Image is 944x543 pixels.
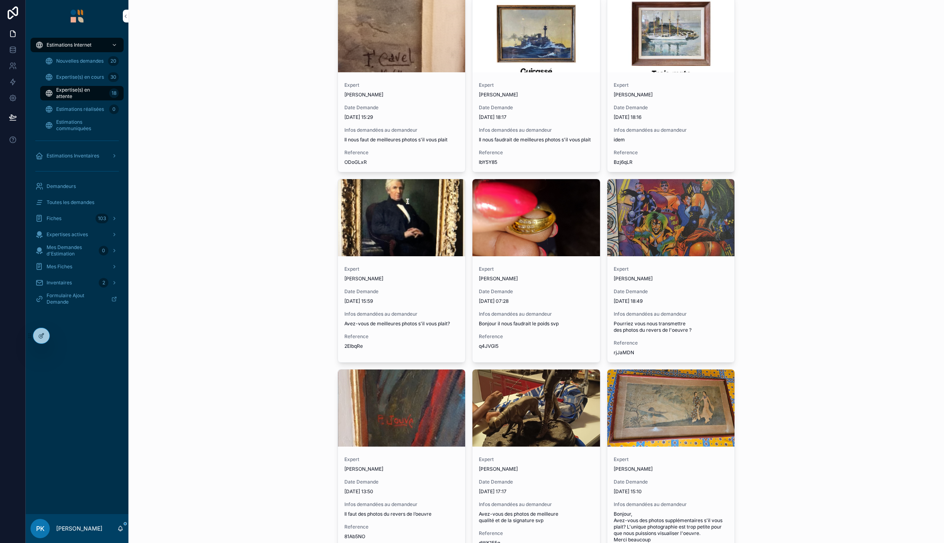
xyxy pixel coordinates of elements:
span: 2ElbqRe [344,343,459,349]
span: Expert [479,266,594,272]
span: Estimations réalisées [56,106,104,112]
span: Inventaires [47,280,72,286]
a: Expert[PERSON_NAME]Date Demande[DATE] 07:28Infos demandées au demandeurBonjour il nous faudrait l... [472,179,600,363]
span: [DATE] 18:16 [614,114,728,120]
span: Reference [344,149,459,156]
span: Expert [344,266,459,272]
span: Infos demandées au demandeur [479,127,594,133]
span: Reference [614,340,728,346]
span: [PERSON_NAME] [344,92,383,98]
a: Fiches103 [31,211,124,226]
span: Expertise(s) en attente [56,87,106,100]
a: Mes Demandes d'Estimation0 [31,243,124,258]
span: Nouvelles demandes [56,58,104,64]
a: Expertise(s) en cours30 [40,70,124,84]
a: Estimations Internet [31,38,124,52]
span: q4JVGl5 [479,343,594,349]
img: App logo [71,10,83,22]
span: [DATE] 13:50 [344,488,459,495]
span: rjJaMDN [614,349,728,356]
span: Reference [479,333,594,340]
span: [DATE] 15:10 [614,488,728,495]
span: Date Demande [479,288,594,295]
span: [PERSON_NAME] [344,466,383,472]
span: Mes Fiches [47,263,72,270]
span: [PERSON_NAME] [614,466,653,472]
div: 3.png [338,369,466,447]
div: tempImageTJgpjc.jpg [338,179,466,256]
span: Expert [479,82,594,88]
span: Expert [614,82,728,88]
div: 1757868539884376283975636265937.jpg [607,179,735,256]
span: Formulaire Ajout Demande [47,292,105,305]
span: Expertise(s) en cours [56,74,104,80]
a: Formulaire Ajout Demande [31,292,124,306]
span: Expert [344,456,459,463]
div: 2 [99,278,108,288]
span: lbY5Y85 [479,159,594,165]
span: Infos demandées au demandeur [344,127,459,133]
span: [DATE] 18:49 [614,298,728,304]
span: Avez-vous des photos de meilleure qualité et de la signature svp [479,511,594,524]
span: [PERSON_NAME] [614,92,653,98]
span: [PERSON_NAME] [479,276,518,282]
div: 0 [109,104,119,114]
span: Fiches [47,215,61,222]
a: Expertise(s) en attente18 [40,86,124,100]
a: Nouvelles demandes20 [40,54,124,68]
span: PK [36,524,45,533]
a: Mes Fiches [31,259,124,274]
span: Date Demande [344,288,459,295]
a: Expert[PERSON_NAME]Date Demande[DATE] 15:59Infos demandées au demandeurAvez-vous de meilleures ph... [338,179,466,363]
span: Reference [344,524,459,530]
div: 1000009878.jpg [472,369,600,447]
span: Date Demande [614,104,728,111]
span: ODoGLxR [344,159,459,165]
span: Expertises actives [47,231,88,238]
span: 81Ab5NO [344,533,459,540]
span: Date Demande [614,479,728,485]
span: Estimations Internet [47,42,92,48]
span: Expert [614,266,728,272]
span: Infos demandées au demandeur [479,311,594,317]
a: Expertises actives [31,227,124,242]
a: Demandeurs [31,179,124,194]
span: Reference [344,333,459,340]
span: Infos demandées au demandeur [614,311,728,317]
span: Il nous faut de meilleures photos s'il vous plait [344,137,459,143]
span: [DATE] 17:17 [479,488,594,495]
span: [PERSON_NAME] [344,276,383,282]
a: Expert[PERSON_NAME]Date Demande[DATE] 18:49Infos demandées au demandeurPourriez vous nous transme... [607,179,735,363]
span: Date Demande [479,479,594,485]
span: Date Demande [344,104,459,111]
div: 20 [108,56,119,66]
span: Bonjour, Avez-vous des photos supplémentaires s'il vous plait? L'unique photographie est trop pet... [614,511,728,543]
span: Bzj6qLR [614,159,728,165]
span: [PERSON_NAME] [479,92,518,98]
a: Inventaires2 [31,276,124,290]
div: 18 [109,88,119,98]
div: 1000047143.jpg [607,369,735,447]
span: Infos demandées au demandeur [344,501,459,508]
span: Estimations Inventaires [47,153,99,159]
span: Mes Demandes d'Estimation [47,244,96,257]
span: [DATE] 07:28 [479,298,594,304]
span: Avez-vous de meilleures photos s'il vous plait? [344,320,459,327]
span: Reference [614,149,728,156]
span: Reference [479,530,594,537]
span: Date Demande [614,288,728,295]
a: Estimations communiquées [40,118,124,133]
span: Demandeurs [47,183,76,190]
span: [DATE] 15:29 [344,114,459,120]
span: Toutes les demandes [47,199,94,206]
span: Estimations communiquées [56,119,116,132]
span: [DATE] 18:17 [479,114,594,120]
div: 0 [99,246,108,255]
span: Expert [344,82,459,88]
p: [PERSON_NAME] [56,525,102,533]
span: Infos demandées au demandeur [344,311,459,317]
span: Date Demande [479,104,594,111]
span: Infos demandées au demandeur [614,501,728,508]
div: 1000910004.jpg [472,179,600,256]
a: Estimations réalisées0 [40,102,124,116]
